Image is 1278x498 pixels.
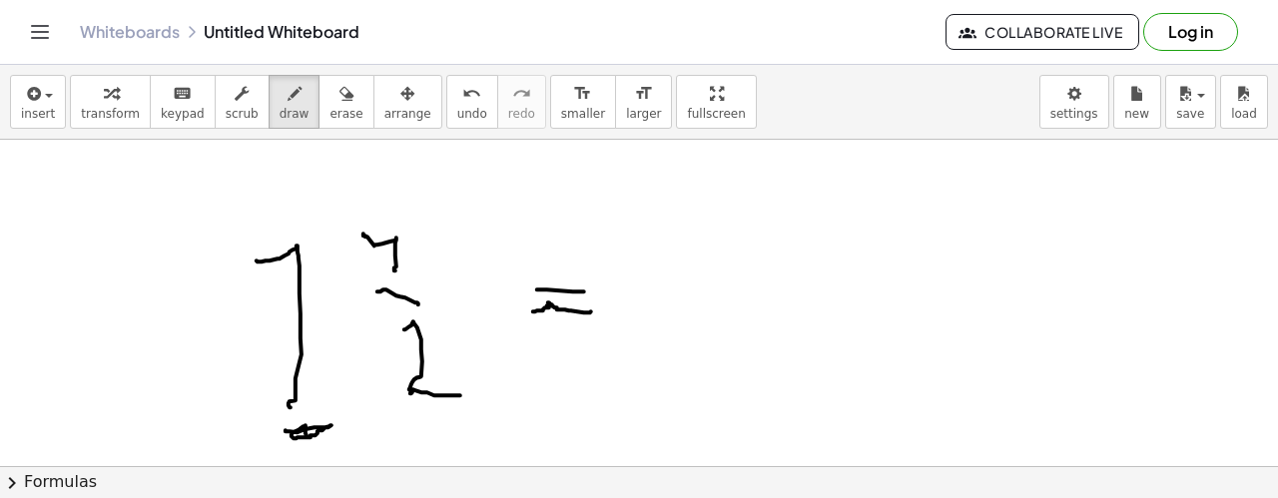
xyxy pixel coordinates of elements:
[687,107,745,121] span: fullscreen
[1039,75,1109,129] button: settings
[70,75,151,129] button: transform
[573,82,592,106] i: format_size
[1113,75,1161,129] button: new
[962,23,1122,41] span: Collaborate Live
[512,82,531,106] i: redo
[634,82,653,106] i: format_size
[550,75,616,129] button: format_sizesmaller
[1220,75,1268,129] button: load
[497,75,546,129] button: redoredo
[150,75,216,129] button: keyboardkeypad
[81,107,140,121] span: transform
[462,82,481,106] i: undo
[1124,107,1149,121] span: new
[21,107,55,121] span: insert
[80,22,180,42] a: Whiteboards
[319,75,373,129] button: erase
[1165,75,1216,129] button: save
[161,107,205,121] span: keypad
[24,16,56,48] button: Toggle navigation
[446,75,498,129] button: undoundo
[1143,13,1238,51] button: Log in
[615,75,672,129] button: format_sizelarger
[280,107,310,121] span: draw
[676,75,756,129] button: fullscreen
[946,14,1139,50] button: Collaborate Live
[1050,107,1098,121] span: settings
[561,107,605,121] span: smaller
[508,107,535,121] span: redo
[457,107,487,121] span: undo
[10,75,66,129] button: insert
[269,75,320,129] button: draw
[373,75,442,129] button: arrange
[173,82,192,106] i: keyboard
[215,75,270,129] button: scrub
[384,107,431,121] span: arrange
[329,107,362,121] span: erase
[626,107,661,121] span: larger
[1231,107,1257,121] span: load
[226,107,259,121] span: scrub
[1176,107,1204,121] span: save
